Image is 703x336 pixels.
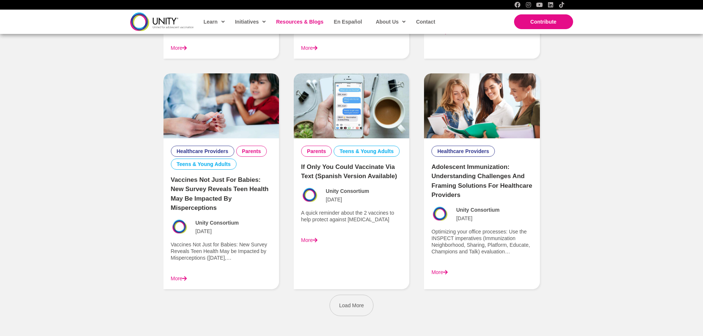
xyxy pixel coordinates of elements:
img: unity-logo-dark [130,13,194,31]
a: Teens & Young Adults [340,148,394,155]
span: [DATE] [456,215,472,222]
a: Teens & Young Adults [177,161,231,167]
a: Vaccines Not Just for Babies: New Survey Reveals Teen Health May be Impacted by Misperceptions [163,102,279,108]
img: Avatar photo [171,218,188,236]
span: Resources & Blogs [276,19,323,25]
a: About Us [372,13,409,30]
a: Vaccines Not Just for Babies: New Survey Reveals Teen Health May be Impacted by Misperceptions [171,176,269,212]
a: Healthcare Providers [177,148,228,155]
a: Instagram [525,2,531,8]
a: Load More [330,295,373,316]
span: Contribute [530,19,556,25]
p: Vaccines Not Just for Babies: New Survey Reveals Teen Health May be Impacted by Misperceptions ([... [171,241,272,261]
a: More [171,45,187,51]
a: If Only You Could Vaccinate Via Text (Spanish Version Available) [301,163,397,180]
span: About Us [376,16,406,27]
a: TikTok [559,2,565,8]
a: Facebook [514,2,520,8]
p: A quick reminder about the 2 vaccines to help protect against [MEDICAL_DATA] [301,209,402,223]
a: En Español [330,13,365,30]
a: LinkedIn [548,2,554,8]
span: Learn [204,16,225,27]
img: Avatar photo [431,205,449,223]
span: Initiatives [235,16,266,27]
a: Parents [307,148,326,155]
a: Contribute [514,14,573,29]
img: Avatar photo [301,187,318,204]
a: If Only You Could Vaccinate Via Text (Spanish Version Available) [294,102,409,108]
a: Adolescent Immunization: Understanding Challenges and Framing Solutions for Healthcare Providers [431,163,532,199]
span: [DATE] [196,228,212,235]
a: Contact [412,13,438,30]
a: More [171,276,187,281]
span: Unity Consortium [456,207,499,213]
span: Contact [416,19,435,25]
a: More [301,237,317,243]
span: En Español [334,19,362,25]
span: Load More [339,302,364,308]
span: Unity Consortium [326,188,369,194]
span: [DATE] [326,196,342,203]
p: Optimizing your office processes: Use the INSPECT imperatives (Immunization Neighborhood, Sharing... [431,228,532,255]
a: Adolescent Immunization: Understanding Challenges and Framing Solutions for Healthcare Providers [424,102,540,108]
a: Healthcare Providers [437,148,489,155]
a: More [431,269,448,275]
a: Parents [242,148,261,155]
a: More [301,45,317,51]
span: Unity Consortium [196,219,239,226]
a: YouTube [537,2,542,8]
a: Resources & Blogs [272,13,326,30]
